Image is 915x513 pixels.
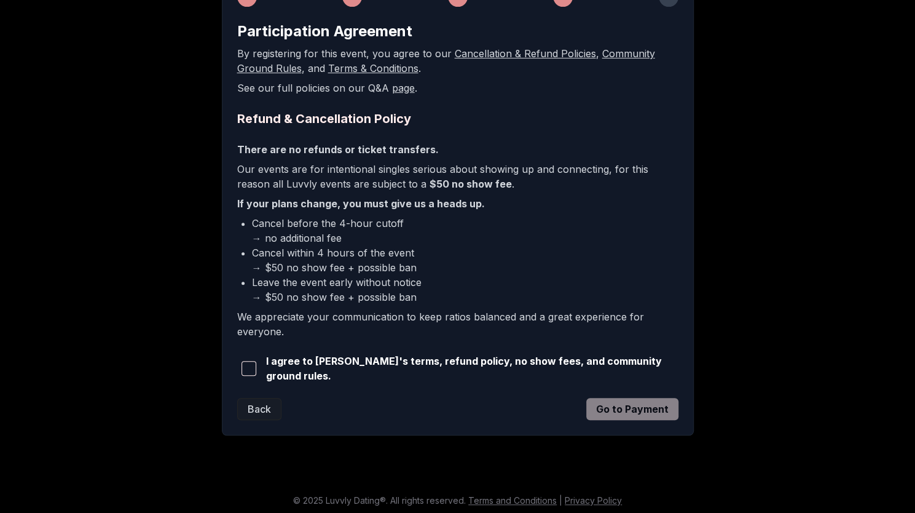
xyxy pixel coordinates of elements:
p: If your plans change, you must give us a heads up. [237,196,678,211]
p: There are no refunds or ticket transfers. [237,142,678,157]
p: We appreciate your communication to keep ratios balanced and a great experience for everyone. [237,309,678,339]
h2: Participation Agreement [237,22,678,41]
a: Terms & Conditions [328,62,418,74]
p: By registering for this event, you agree to our , , and . [237,46,678,76]
span: | [559,495,562,506]
a: Cancellation & Refund Policies [455,47,596,60]
button: Back [237,398,281,420]
a: page [392,82,415,94]
b: $50 no show fee [430,178,512,190]
p: Our events are for intentional singles serious about showing up and connecting, for this reason a... [237,162,678,191]
h2: Refund & Cancellation Policy [237,110,678,127]
p: See our full policies on our Q&A . [237,81,678,95]
span: I agree to [PERSON_NAME]'s terms, refund policy, no show fees, and community ground rules. [266,354,678,383]
a: Privacy Policy [565,495,622,506]
li: Cancel within 4 hours of the event → $50 no show fee + possible ban [252,245,678,275]
li: Leave the event early without notice → $50 no show fee + possible ban [252,275,678,304]
a: Terms and Conditions [468,495,557,506]
li: Cancel before the 4-hour cutoff → no additional fee [252,216,678,245]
